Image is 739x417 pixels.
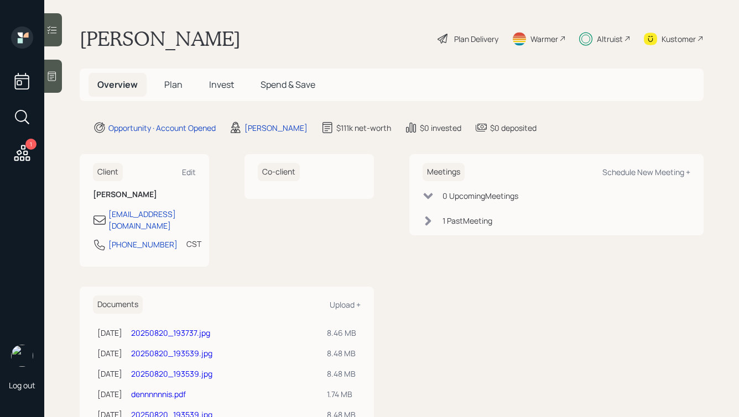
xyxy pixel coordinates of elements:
div: Schedule New Meeting + [602,167,690,177]
div: 8.48 MB [327,347,356,359]
span: Spend & Save [261,78,315,91]
div: 8.46 MB [327,327,356,339]
h6: Co-client [258,163,300,181]
div: Warmer [530,33,558,45]
div: [DATE] [97,347,122,359]
div: [DATE] [97,327,122,339]
div: 0 Upcoming Meeting s [443,190,518,202]
span: Overview [97,78,138,91]
a: dennnnnnis.pdf [131,389,186,399]
span: Invest [209,78,234,91]
div: [EMAIL_ADDRESS][DOMAIN_NAME] [108,208,196,231]
span: Plan [164,78,183,91]
h6: Documents [93,295,143,314]
div: [PHONE_NUMBER] [108,239,178,250]
a: 20250820_193539.jpg [131,348,212,358]
div: Log out [9,380,35,390]
div: $0 deposited [490,122,537,134]
h1: [PERSON_NAME] [80,27,241,51]
h6: Client [93,163,123,181]
div: [PERSON_NAME] [244,122,308,134]
img: hunter_neumayer.jpg [11,345,33,367]
div: Upload + [330,299,361,310]
div: 1 Past Meeting [443,215,492,226]
div: [DATE] [97,368,122,379]
div: 1.74 MB [327,388,356,400]
a: 20250820_193539.jpg [131,368,212,379]
a: 20250820_193737.jpg [131,328,210,338]
div: $0 invested [420,122,461,134]
div: Kustomer [662,33,696,45]
h6: [PERSON_NAME] [93,190,196,199]
div: CST [186,238,201,250]
div: [DATE] [97,388,122,400]
h6: Meetings [423,163,465,181]
div: 8.48 MB [327,368,356,379]
div: Edit [182,167,196,177]
div: Plan Delivery [454,33,498,45]
div: Opportunity · Account Opened [108,122,216,134]
div: $111k net-worth [336,122,391,134]
div: 1 [25,139,37,150]
div: Altruist [597,33,623,45]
